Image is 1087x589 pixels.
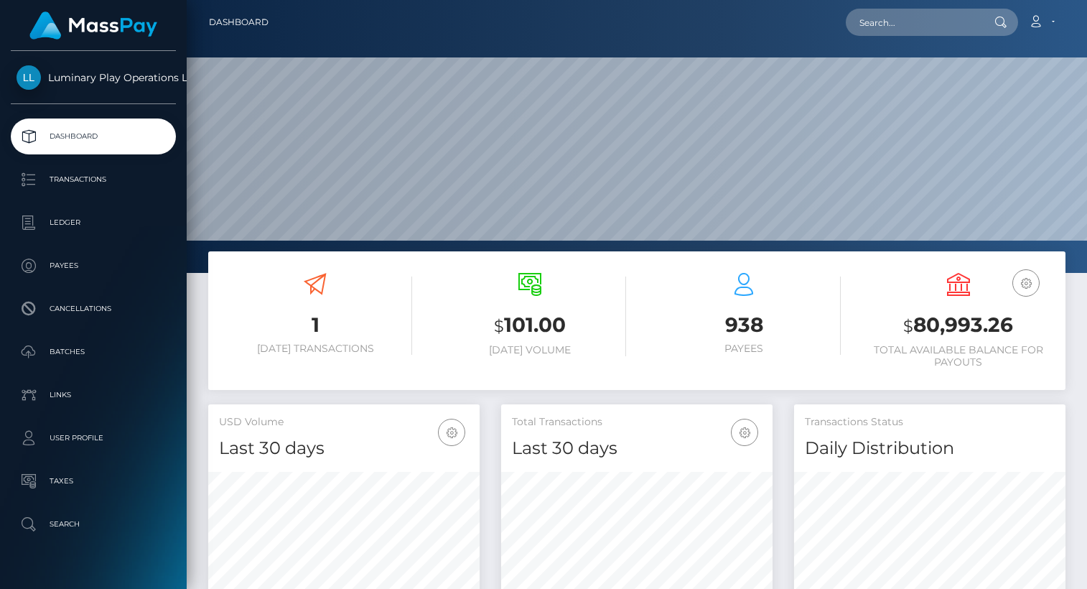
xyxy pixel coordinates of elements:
[862,311,1055,340] h3: 80,993.26
[209,7,269,37] a: Dashboard
[17,255,170,277] p: Payees
[805,436,1055,461] h4: Daily Distribution
[219,311,412,339] h3: 1
[11,377,176,413] a: Links
[903,316,913,336] small: $
[17,514,170,535] p: Search
[11,162,176,198] a: Transactions
[846,9,981,36] input: Search...
[219,436,469,461] h4: Last 30 days
[11,463,176,499] a: Taxes
[11,119,176,154] a: Dashboard
[17,169,170,190] p: Transactions
[17,212,170,233] p: Ledger
[11,205,176,241] a: Ledger
[219,343,412,355] h6: [DATE] Transactions
[648,311,841,339] h3: 938
[494,316,504,336] small: $
[512,415,762,430] h5: Total Transactions
[17,65,41,90] img: Luminary Play Operations Limited
[17,298,170,320] p: Cancellations
[11,291,176,327] a: Cancellations
[512,436,762,461] h4: Last 30 days
[11,248,176,284] a: Payees
[17,384,170,406] p: Links
[219,415,469,430] h5: USD Volume
[17,126,170,147] p: Dashboard
[434,344,627,356] h6: [DATE] Volume
[648,343,841,355] h6: Payees
[11,506,176,542] a: Search
[17,341,170,363] p: Batches
[862,344,1055,368] h6: Total Available Balance for Payouts
[29,11,157,40] img: MassPay Logo
[17,470,170,492] p: Taxes
[11,334,176,370] a: Batches
[805,415,1055,430] h5: Transactions Status
[11,71,176,84] span: Luminary Play Operations Limited
[434,311,627,340] h3: 101.00
[17,427,170,449] p: User Profile
[11,420,176,456] a: User Profile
